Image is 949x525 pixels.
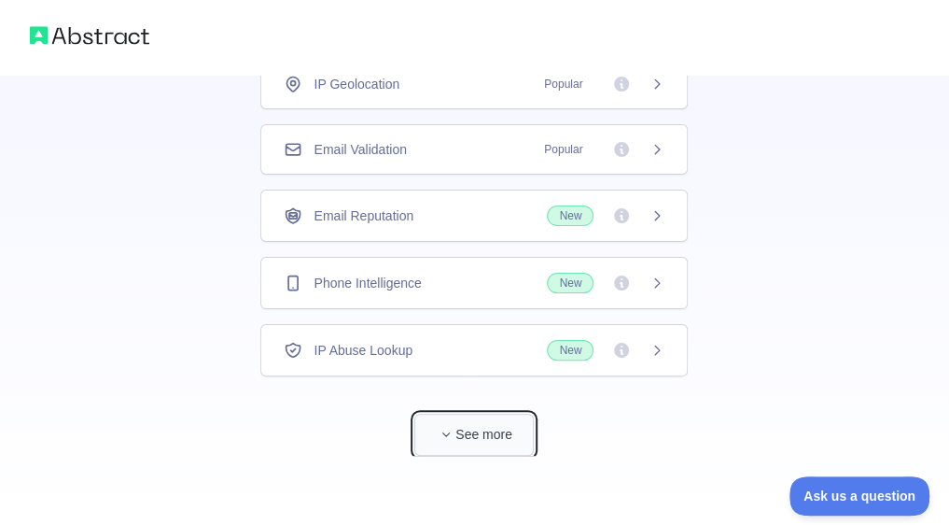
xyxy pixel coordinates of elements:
[314,341,412,360] span: IP Abuse Lookup
[314,140,406,159] span: Email Validation
[547,273,593,293] span: New
[547,340,593,361] span: New
[533,75,593,93] span: Popular
[314,75,399,93] span: IP Geolocation
[314,274,421,292] span: Phone Intelligence
[533,140,593,159] span: Popular
[547,206,593,226] span: New
[789,476,930,516] iframe: Toggle Customer Support
[30,22,149,49] img: Abstract logo
[314,206,413,225] span: Email Reputation
[414,414,534,456] button: See more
